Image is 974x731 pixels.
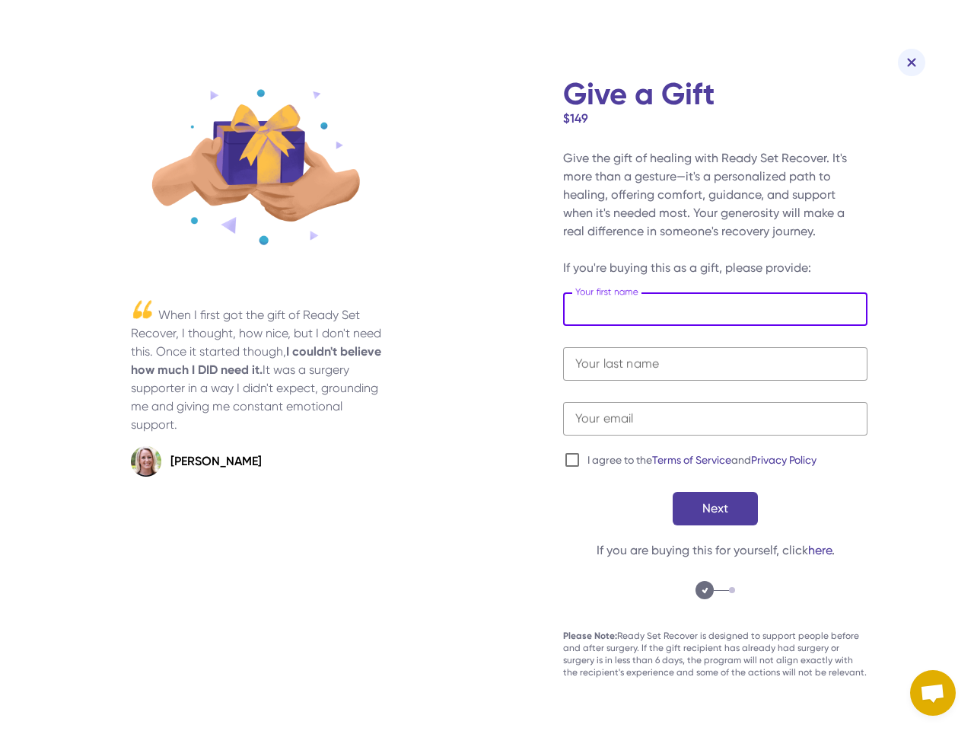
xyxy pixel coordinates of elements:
[563,149,867,277] div: Give the gift of healing with Ready Set Recover. It's more than a gesture—it's a personalized pat...
[673,492,758,525] button: Next
[563,79,867,110] h1: Give a Gift
[131,306,387,434] div: When I first got the gift of Ready Set Recover, I thought, how nice, but I don't need this. Once ...
[652,454,731,466] a: Terms of Service
[131,446,161,477] img: Danielle
[597,541,835,560] div: If you are buying this for yourself, click .
[808,543,832,557] a: here
[131,344,381,377] b: I couldn't believe how much I DID need it.
[587,452,816,468] label: I agree to the and
[563,110,867,128] div: $149
[145,79,373,254] img: Give a gift illustration 1
[131,297,152,321] img: Quote
[907,58,916,67] img: Close icn
[563,630,617,641] b: Please Note:
[910,670,956,716] a: Open chat
[751,454,816,466] a: Privacy Policy
[563,630,867,678] div: Ready Set Recover is designed to support people before and after surgery. If the gift recipient h...
[170,452,262,471] div: [PERSON_NAME]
